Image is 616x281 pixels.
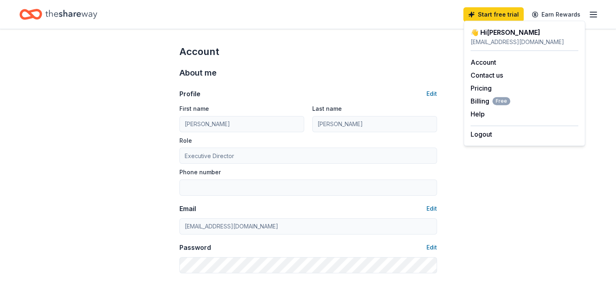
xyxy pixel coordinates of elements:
[179,243,211,252] div: Password
[471,70,503,80] button: Contact us
[527,7,585,22] a: Earn Rewards
[471,84,492,92] a: Pricing
[471,96,510,106] button: BillingFree
[492,97,510,105] span: Free
[19,5,97,24] a: Home
[179,168,221,176] label: Phone number
[179,105,209,113] label: First name
[471,96,510,106] span: Billing
[471,129,492,139] button: Logout
[179,204,196,213] div: Email
[463,7,524,22] a: Start free trial
[471,27,578,37] div: 👋 Hi [PERSON_NAME]
[471,109,485,119] button: Help
[426,243,437,252] button: Edit
[179,66,437,79] div: About me
[426,204,437,213] button: Edit
[179,89,200,99] div: Profile
[471,37,578,47] div: [EMAIL_ADDRESS][DOMAIN_NAME]
[312,105,342,113] label: Last name
[426,89,437,99] button: Edit
[179,45,437,58] div: Account
[471,58,496,66] a: Account
[179,137,192,145] label: Role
